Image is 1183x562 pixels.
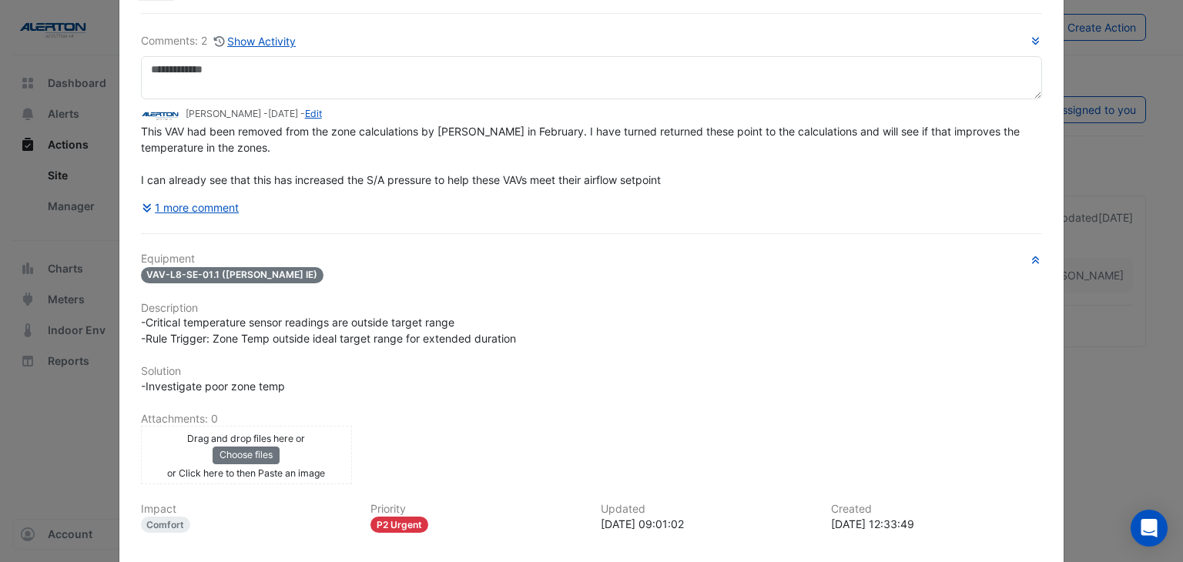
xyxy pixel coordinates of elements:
div: Comfort [141,517,191,533]
h6: Priority [370,503,582,516]
small: [PERSON_NAME] - - [186,107,322,121]
span: -Critical temperature sensor readings are outside target range -Rule Trigger: Zone Temp outside i... [141,316,516,345]
span: VAV-L8-SE-01.1 ([PERSON_NAME] IE) [141,267,324,283]
div: [DATE] 12:33:49 [831,516,1043,532]
h6: Description [141,302,1043,315]
div: Comments: 2 [141,32,297,50]
span: 2025-08-01 09:01:02 [268,108,298,119]
h6: Equipment [141,253,1043,266]
button: 1 more comment [141,194,240,221]
small: or Click here to then Paste an image [167,467,325,479]
div: P2 Urgent [370,517,428,533]
span: This VAV had been removed from the zone calculations by [PERSON_NAME] in February. I have turned ... [141,125,1023,186]
a: Edit [305,108,322,119]
small: Drag and drop files here or [187,433,305,444]
button: Choose files [213,447,280,463]
button: Show Activity [213,32,297,50]
div: [DATE] 09:01:02 [601,516,813,532]
h6: Updated [601,503,813,516]
h6: Solution [141,365,1043,378]
h6: Created [831,503,1043,516]
img: Alerton [141,106,179,123]
div: Open Intercom Messenger [1131,510,1168,547]
h6: Attachments: 0 [141,413,1043,426]
h6: Impact [141,503,353,516]
span: -Investigate poor zone temp [141,380,285,393]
